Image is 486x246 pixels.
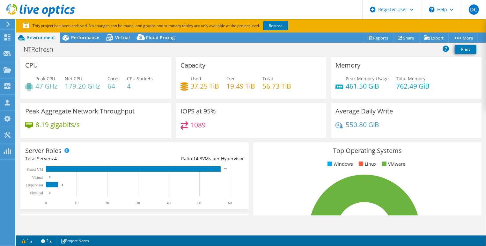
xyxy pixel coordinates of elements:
[429,7,435,12] svg: \n
[193,156,202,162] span: 14.3
[49,191,51,194] text: 0
[469,4,479,15] span: DC
[45,201,47,205] text: 0
[191,121,206,128] h4: 1089
[393,33,419,43] a: Share
[346,83,389,90] h4: 461.50 GiB
[25,147,62,154] h3: Server Roles
[396,76,425,82] span: Total Memory
[191,76,202,82] span: Used
[127,83,153,90] h4: 4
[197,201,201,205] text: 50
[346,121,379,128] h4: 550.80 GiB
[136,201,140,205] text: 30
[32,175,43,180] text: Virtual
[135,155,244,162] div: Ratio: VMs per Hypervisor
[35,76,55,82] span: Peak CPU
[227,76,236,82] span: Free
[263,83,291,90] h4: 56.73 TiB
[396,83,430,90] h4: 762.49 GiB
[71,34,99,40] span: Performance
[26,183,43,187] text: Hypervisor
[363,33,394,43] a: Reports
[357,161,376,168] li: Linux
[56,237,93,245] a: Project Notes
[23,22,335,29] p: This project has been archived. No changes can be made, and graphs and summary tables are only av...
[35,121,80,128] h4: 8.19 gigabits/s
[25,108,135,115] h3: Peak Aggregate Network Throughput
[65,83,100,90] h4: 179.20 GHz
[27,167,43,172] text: Guest VM
[180,108,216,115] h3: IOPS at 95%
[228,201,232,205] text: 60
[49,176,51,179] text: 0
[35,83,57,90] h4: 47 GHz
[419,33,449,43] a: Export
[263,21,288,30] a: Restore
[227,83,255,90] h4: 19.49 TiB
[346,76,389,82] span: Peak Memory Usage
[107,83,120,90] h4: 64
[380,161,405,168] li: VMware
[30,191,43,195] text: Physical
[54,156,57,162] span: 4
[65,76,82,82] span: Net CPU
[37,237,56,245] a: 2
[167,201,171,205] text: 40
[27,34,55,40] span: Environment
[146,34,175,40] span: Cloud Pricing
[127,76,153,82] span: CPU Sockets
[25,62,38,69] h3: CPU
[191,83,219,90] h4: 37.25 TiB
[263,76,273,82] span: Total
[75,201,78,205] text: 10
[21,46,63,53] h1: NTRefresh
[115,34,130,40] span: Virtual
[326,161,353,168] li: Windows
[335,62,360,69] h3: Memory
[62,183,63,186] text: 4
[258,147,477,154] h3: Top Operating Systems
[335,108,393,115] h3: Average Daily Write
[224,168,227,171] text: 57
[180,62,206,69] h3: Capacity
[17,237,37,245] a: 1
[448,33,478,43] a: More
[105,201,109,205] text: 20
[25,155,135,162] div: Total Servers:
[107,76,120,82] span: Cores
[455,45,476,54] a: Print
